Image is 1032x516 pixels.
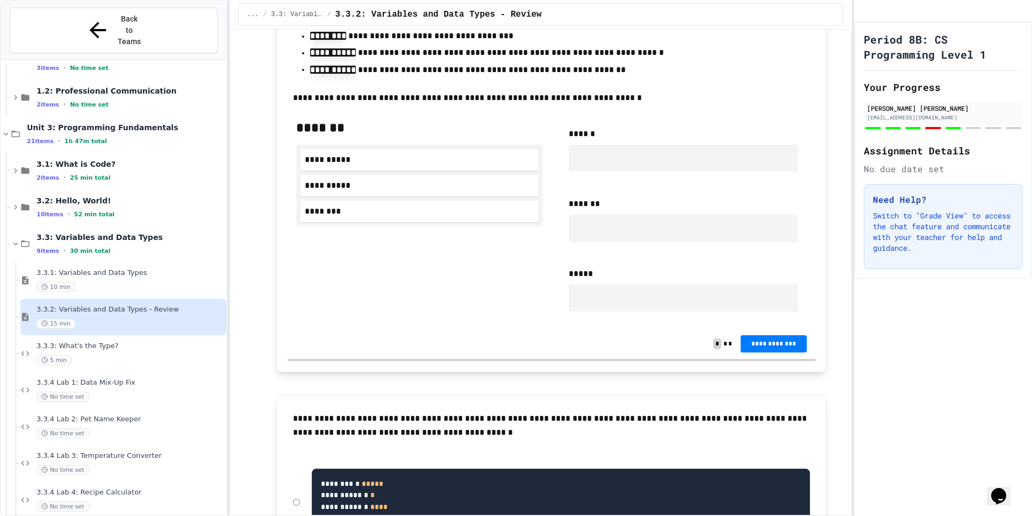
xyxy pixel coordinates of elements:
[63,173,66,182] span: •
[864,80,1022,95] h2: Your Progress
[37,282,75,292] span: 10 min
[864,162,1022,175] div: No due date set
[37,268,224,278] span: 3.3.1: Variables and Data Types
[867,103,1019,113] div: [PERSON_NAME] [PERSON_NAME]
[37,86,224,96] span: 1.2: Professional Communication
[70,65,109,72] span: No time set
[63,246,66,255] span: •
[37,101,59,108] span: 2 items
[37,248,59,255] span: 9 items
[117,13,142,47] span: Back to Teams
[37,319,75,329] span: 15 min
[37,355,71,365] span: 5 min
[37,428,89,439] span: No time set
[27,123,224,132] span: Unit 3: Programming Fundamentals
[27,138,54,145] span: 21 items
[37,232,224,242] span: 3.3: Variables and Data Types
[70,101,109,108] span: No time set
[271,10,322,19] span: 3.3: Variables and Data Types
[327,10,331,19] span: /
[37,451,224,461] span: 3.3.4 Lab 3: Temperature Converter
[987,473,1021,505] iframe: chat widget
[37,211,63,218] span: 10 items
[70,248,110,255] span: 30 min total
[37,342,224,351] span: 3.3.3: What's the Type?
[867,114,1019,122] div: [EMAIL_ADDRESS][DOMAIN_NAME]
[37,378,224,387] span: 3.3.4 Lab 1: Data Mix-Up Fix
[247,10,259,19] span: ...
[37,196,224,206] span: 3.2: Hello, World!
[63,63,66,72] span: •
[37,488,224,497] span: 3.3.4 Lab 4: Recipe Calculator
[263,10,267,19] span: /
[37,65,59,72] span: 3 items
[864,143,1022,158] h2: Assignment Details
[74,211,114,218] span: 52 min total
[68,210,70,218] span: •
[37,501,89,512] span: No time set
[64,138,107,145] span: 1h 47m total
[37,392,89,402] span: No time set
[63,100,66,109] span: •
[70,174,110,181] span: 25 min total
[10,8,218,53] button: Back to Teams
[58,137,60,145] span: •
[37,174,59,181] span: 2 items
[873,193,1013,206] h3: Need Help?
[37,305,224,314] span: 3.3.2: Variables and Data Types - Review
[873,210,1013,253] p: Switch to "Grade View" to access the chat feature and communicate with your teacher for help and ...
[37,465,89,475] span: No time set
[37,159,224,169] span: 3.1: What is Code?
[864,32,1022,62] h1: Period 8B: CS Programming Level 1
[335,8,542,21] span: 3.3.2: Variables and Data Types - Review
[37,415,224,424] span: 3.3.4 Lab 2: Pet Name Keeper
